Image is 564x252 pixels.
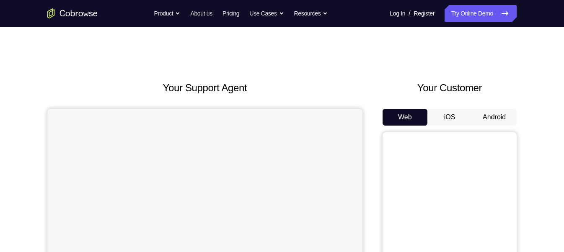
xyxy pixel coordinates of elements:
[190,5,212,22] a: About us
[47,8,98,18] a: Go to the home page
[47,80,362,95] h2: Your Support Agent
[249,5,284,22] button: Use Cases
[427,109,472,126] button: iOS
[472,109,517,126] button: Android
[154,5,181,22] button: Product
[445,5,517,22] a: Try Online Demo
[222,5,239,22] a: Pricing
[414,5,435,22] a: Register
[383,80,517,95] h2: Your Customer
[294,5,328,22] button: Resources
[409,8,410,18] span: /
[383,109,427,126] button: Web
[390,5,405,22] a: Log In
